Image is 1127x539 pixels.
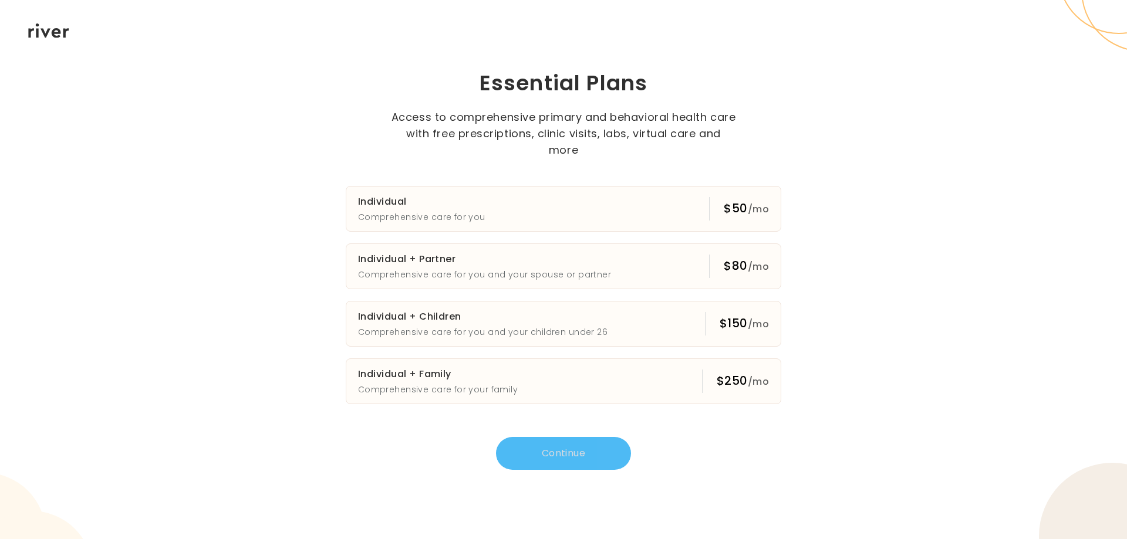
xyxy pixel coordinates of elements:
[358,251,611,267] h3: Individual + Partner
[346,358,781,404] button: Individual + FamilyComprehensive care for your family$250/mo
[346,186,781,232] button: IndividualComprehensive care for you$50/mo
[748,260,769,273] span: /mo
[358,382,518,396] p: Comprehensive care for your family
[346,301,781,347] button: Individual + ChildrenComprehensive care for you and your children under 26$150/mo
[748,317,769,331] span: /mo
[358,210,485,224] p: Comprehensive care for you
[390,109,737,158] p: Access to comprehensive primary and behavioral health care with free prescriptions, clinic visits...
[358,194,485,210] h3: Individual
[358,325,608,339] p: Comprehensive care for you and your children under 26
[358,267,611,282] p: Comprehensive care for you and your spouse or partner
[496,437,631,470] button: Continue
[291,69,836,97] h1: Essential Plans
[358,309,608,325] h3: Individual + Children
[346,243,781,289] button: Individual + PartnerComprehensive care for you and your spouse or partner$80/mo
[717,372,769,390] div: $250
[724,257,769,275] div: $80
[748,375,769,388] span: /mo
[358,366,518,382] h3: Individual + Family
[748,202,769,216] span: /mo
[724,200,769,218] div: $50
[720,315,769,333] div: $150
